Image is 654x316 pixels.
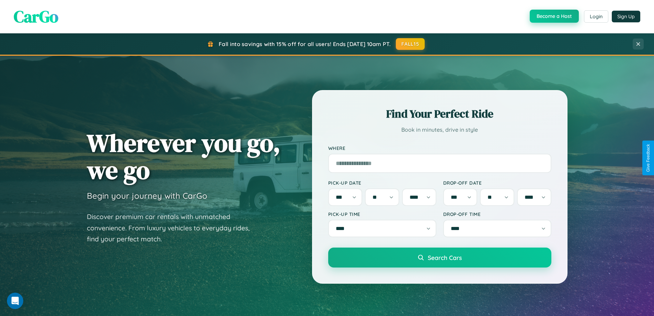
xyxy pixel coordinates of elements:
span: Fall into savings with 15% off for all users! Ends [DATE] 10am PT. [219,41,391,47]
p: Discover premium car rentals with unmatched convenience. From luxury vehicles to everyday rides, ... [87,211,259,245]
label: Drop-off Time [443,211,551,217]
h3: Begin your journey with CarGo [87,190,207,201]
button: Sign Up [612,11,640,22]
button: Login [584,10,608,23]
button: Search Cars [328,248,551,268]
h2: Find Your Perfect Ride [328,106,551,121]
span: CarGo [14,5,58,28]
button: Become a Host [530,10,579,23]
label: Pick-up Time [328,211,436,217]
label: Pick-up Date [328,180,436,186]
iframe: Intercom live chat [7,293,23,309]
label: Drop-off Date [443,180,551,186]
p: Book in minutes, drive in style [328,125,551,135]
div: Give Feedback [646,144,651,172]
button: FALL15 [396,38,425,50]
label: Where [328,145,551,151]
h1: Wherever you go, we go [87,129,280,184]
span: Search Cars [428,254,462,261]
